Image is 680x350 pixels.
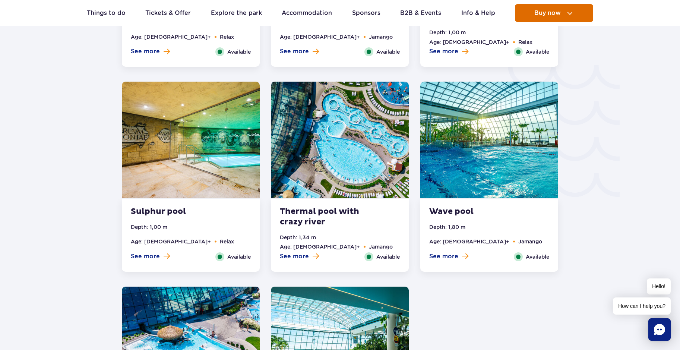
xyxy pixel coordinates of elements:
img: Thermal pool with crazy river [271,82,409,198]
a: Info & Help [461,4,495,22]
li: Relax [220,33,234,41]
span: Available [227,48,251,56]
span: See more [429,47,458,56]
a: Things to do [87,4,126,22]
li: Relax [518,38,532,46]
span: See more [131,47,160,56]
a: B2B & Events [400,4,441,22]
button: See more [131,252,170,261]
li: Relax [220,237,234,246]
button: See more [280,252,319,261]
li: Depth: 1,00 m [429,28,466,37]
span: Available [526,48,549,56]
li: Jamango [369,33,393,41]
img: Wave Pool [420,82,558,198]
li: Age: [DEMOGRAPHIC_DATA]+ [131,33,211,41]
button: See more [429,47,468,56]
strong: Thermal pool with crazy river [280,206,370,227]
a: Accommodation [282,4,332,22]
span: See more [280,47,309,56]
div: Chat [648,318,671,341]
li: Jamango [369,243,393,251]
li: Age: [DEMOGRAPHIC_DATA]+ [280,243,360,251]
li: Age: [DEMOGRAPHIC_DATA]+ [429,38,509,46]
span: Available [526,253,549,261]
li: Depth: 1,34 m [280,233,316,242]
img: Sulphur pool [122,82,260,198]
a: Sponsors [352,4,380,22]
a: Tickets & Offer [145,4,191,22]
li: Age: [DEMOGRAPHIC_DATA]+ [429,237,509,246]
span: See more [280,252,309,261]
strong: Sulphur pool [131,206,221,217]
a: Explore the park [211,4,262,22]
span: Available [376,253,400,261]
span: Available [376,48,400,56]
li: Jamango [518,237,542,246]
span: Available [227,253,251,261]
span: See more [429,252,458,261]
strong: Wave pool [429,206,519,217]
span: See more [131,252,160,261]
button: See more [429,252,468,261]
span: How can I help you? [613,297,671,315]
span: Buy now [534,10,561,16]
li: Depth: 1,00 m [131,223,167,231]
li: Depth: 1,80 m [429,223,465,231]
li: Age: [DEMOGRAPHIC_DATA]+ [280,33,360,41]
button: Buy now [515,4,593,22]
span: Hello! [647,278,671,294]
button: See more [280,47,319,56]
button: See more [131,47,170,56]
li: Age: [DEMOGRAPHIC_DATA]+ [131,237,211,246]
